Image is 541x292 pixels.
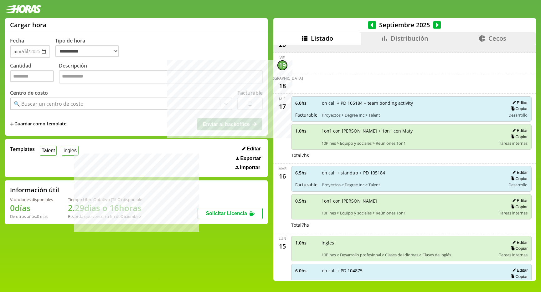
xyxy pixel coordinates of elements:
[206,211,247,216] span: Solicitar Licencia
[10,37,24,44] label: Fecha
[10,89,48,96] label: Centro de costo
[280,55,285,60] div: vie
[273,45,536,280] div: scrollable content
[322,240,495,246] span: ingles
[376,21,433,29] span: Septiembre 2025
[40,146,57,155] button: Talent
[322,112,502,118] span: Proyectos > Degree Inc > Talent
[240,165,260,170] span: Importar
[499,210,528,216] span: Tareas internas
[55,45,119,57] select: Tipo de hora
[240,146,263,152] button: Editar
[262,76,303,81] div: [DEMOGRAPHIC_DATA]
[277,81,287,91] div: 18
[240,156,261,161] span: Exportar
[121,214,141,219] b: Diciembre
[234,155,263,162] button: Exportar
[10,21,47,29] h1: Cargar hora
[10,121,14,128] span: +
[295,100,317,106] span: 6.0 hs
[247,146,261,152] span: Editar
[62,146,78,155] button: ingles
[509,176,528,181] button: Copiar
[391,34,428,43] span: Distribución
[10,202,53,214] h1: 0 días
[237,89,263,96] label: Facturable
[322,140,495,146] span: 10Pines > Equipo y sociales > Reuniones 1on1
[322,268,502,274] span: on call + PD 104875
[277,241,287,251] div: 15
[508,182,528,188] span: Desarrollo
[510,128,528,133] button: Editar
[510,100,528,105] button: Editar
[277,102,287,112] div: 17
[5,5,41,13] img: logotipo
[10,146,35,153] span: Templates
[295,280,317,286] span: Facturable
[55,37,124,58] label: Tipo de hora
[295,170,317,176] span: 6.5 hs
[291,222,532,228] div: Total 7 hs
[508,112,528,118] span: Desarrollo
[291,152,532,158] div: Total 7 hs
[279,96,286,102] div: mié
[295,128,317,134] span: 1.0 hs
[295,182,317,188] span: Facturable
[322,100,502,106] span: on call + PD 105184 + team bonding activity
[322,210,495,216] span: 10Pines > Equipo y sociales > Reuniones 1on1
[510,268,528,273] button: Editar
[499,252,528,258] span: Tareas internas
[488,34,506,43] span: Cecos
[509,204,528,209] button: Copiar
[277,40,287,50] div: 20
[68,214,142,219] div: Recordá que vencen a fin de
[509,274,528,279] button: Copiar
[279,236,286,241] div: lun
[322,170,502,176] span: on call + standup + PD 105184
[10,62,59,85] label: Cantidad
[510,170,528,175] button: Editar
[322,198,495,204] span: 1on1 con [PERSON_NAME]
[277,171,287,181] div: 16
[295,268,317,274] span: 6.0 hs
[59,70,263,83] textarea: Descripción
[278,166,286,171] div: mar
[68,202,142,214] h1: 2.29 días o 16 horas
[322,128,495,134] span: 1on1 con [PERSON_NAME] + 1on1 con Maty
[510,198,528,203] button: Editar
[277,60,287,70] div: 19
[198,208,263,219] button: Solicitar Licencia
[295,198,317,204] span: 0.5 hs
[509,246,528,251] button: Copiar
[10,214,53,219] div: De otros años: 0 días
[10,70,54,82] input: Cantidad
[10,197,53,202] div: Vacaciones disponibles
[10,186,59,194] h2: Información útil
[322,182,502,188] span: Proyectos > Degree Inc > Talent
[295,112,317,118] span: Facturable
[322,252,495,258] span: 10Pines > Desarrollo profesional > Clases de Idiomas > Clases de inglés
[59,62,263,85] label: Descripción
[14,100,84,107] div: 🔍 Buscar un centro de costo
[509,134,528,139] button: Copiar
[10,121,66,128] span: +Guardar como template
[295,240,317,246] span: 1.0 hs
[68,197,142,202] div: Tiempo Libre Optativo (TiLO) disponible
[499,140,528,146] span: Tareas internas
[510,240,528,245] button: Editar
[509,106,528,111] button: Copiar
[311,34,333,43] span: Listado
